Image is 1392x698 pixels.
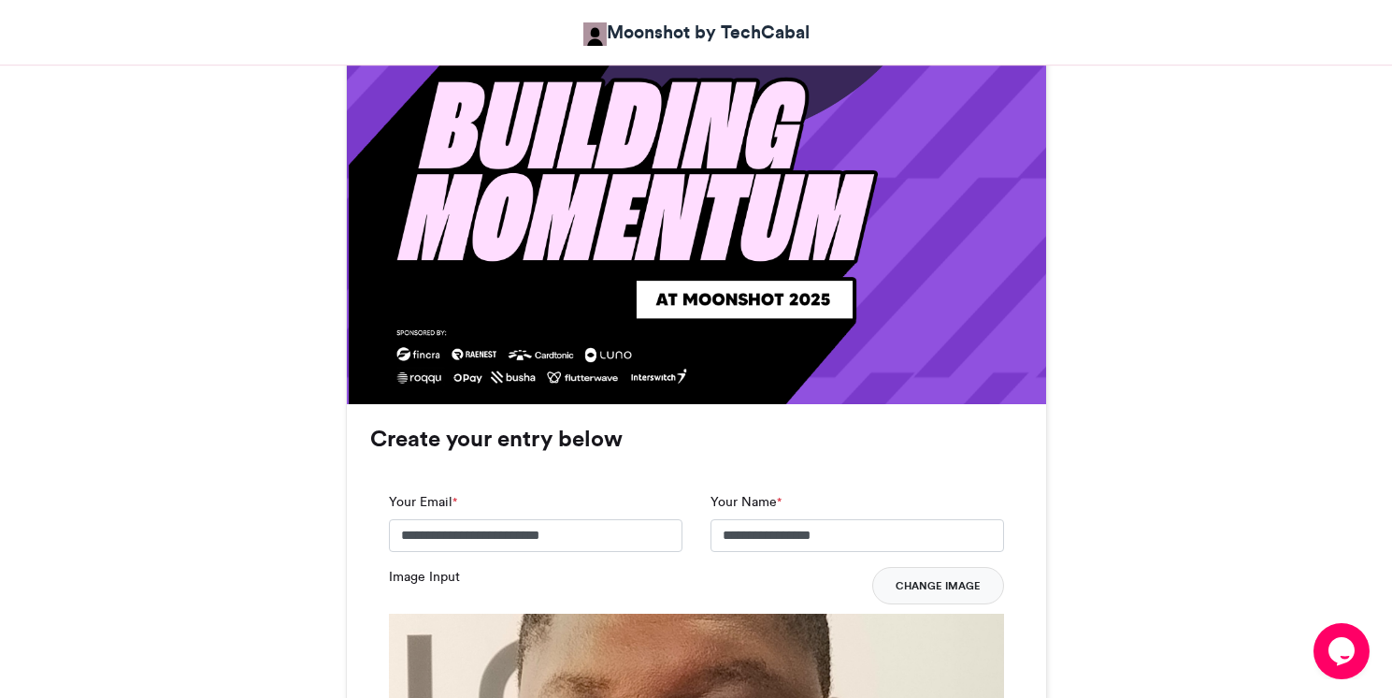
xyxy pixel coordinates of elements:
[349,16,879,424] img: 1758644270.518-78e85bca2c0bcac1f7470696c95d860e6e11da4a.png
[389,567,460,587] label: Image Input
[1313,623,1373,679] iframe: chat widget
[872,567,1004,604] button: Change Image
[583,19,810,46] a: Moonshot by TechCabal
[583,22,607,46] img: Moonshot by TechCabal
[710,492,782,512] label: Your Name
[389,492,457,512] label: Your Email
[370,428,1023,450] h3: Create your entry below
